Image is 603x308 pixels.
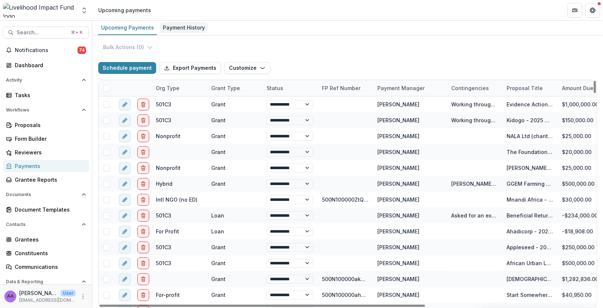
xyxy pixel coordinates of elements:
[451,180,498,188] div: [PERSON_NAME] working w/ [PERSON_NAME] on what account to send to
[6,78,79,83] span: Activity
[19,289,58,297] p: [PERSON_NAME]
[373,80,447,96] div: Payment Manager
[19,297,76,304] p: [EMAIL_ADDRESS][DOMAIN_NAME]
[373,84,429,92] div: Payment Manager
[119,226,131,237] button: edit
[207,80,262,96] div: Grant Type
[15,91,83,99] div: Tasks
[447,80,502,96] div: Contingencies
[79,3,89,18] button: Open entity switcher
[3,189,89,201] button: Open Documents
[15,135,83,143] div: Form Builder
[156,116,171,124] div: 501C3
[137,99,149,110] button: delete
[137,146,149,158] button: delete
[159,62,221,74] button: Export Payments
[377,227,419,235] div: [PERSON_NAME]
[6,192,79,197] span: Documents
[211,164,226,172] div: Grant
[119,194,131,206] button: edit
[507,148,553,156] div: The Foundation for Child Health and Mental Health in [GEOGRAPHIC_DATA] and [GEOGRAPHIC_DATA] 2025
[69,28,84,37] div: ⌘ + K
[211,132,226,140] div: Grant
[3,203,89,216] a: Document Templates
[262,80,318,96] div: Status
[322,291,369,299] div: 500N100000ahHovIAE
[211,148,226,156] div: Grant
[119,273,131,285] button: edit
[119,162,131,174] button: edit
[156,100,171,108] div: 501C3
[3,104,89,116] button: Open Workflows
[15,61,83,69] div: Dashboard
[3,119,89,131] a: Proposals
[507,291,553,299] div: Start Somewhere - 2025 Grant - TwistBlock Automation Tool
[3,74,89,86] button: Open Activity
[507,196,553,203] div: Mnandi Africa - 2025 Fiscal Sponsorship Dovetail
[98,41,158,53] button: Bulk Actions (0)
[137,114,149,126] button: delete
[119,178,131,190] button: edit
[156,212,171,219] div: 501C3
[98,21,157,35] a: Upcoming Payments
[211,259,226,267] div: Grant
[3,160,89,172] a: Payments
[6,279,79,284] span: Data & Reporting
[377,291,419,299] div: [PERSON_NAME]
[211,275,226,283] div: Grant
[119,146,131,158] button: edit
[585,3,600,18] button: Get Help
[15,206,83,213] div: Document Templates
[3,44,89,56] button: Notifications74
[211,227,224,235] div: Loan
[156,180,172,188] div: Hybrid
[137,257,149,269] button: delete
[3,3,76,18] img: Livelihood Impact Fund logo
[17,30,66,36] span: Search...
[377,148,419,156] div: [PERSON_NAME]
[156,132,181,140] div: Nonprofit
[78,47,86,54] span: 74
[15,176,83,184] div: Grantee Reports
[61,290,76,297] p: User
[119,99,131,110] button: edit
[377,164,419,172] div: [PERSON_NAME]
[3,89,89,101] a: Tasks
[224,62,270,74] button: Customize
[262,84,288,92] div: Status
[507,227,553,235] div: Ahadicorp - 2024 Loan
[318,80,373,96] div: FP Ref Number
[156,243,171,251] div: 501C3
[3,27,89,38] button: Search...
[211,180,226,188] div: Grant
[3,59,89,71] a: Dashboard
[502,80,558,96] div: Proposal Title
[151,80,207,96] div: Org type
[507,275,553,283] div: [DEMOGRAPHIC_DATA] Council - 2025 WASH Program in [GEOGRAPHIC_DATA]
[507,164,553,172] div: [PERSON_NAME] World Disaster Relief 2025
[98,62,156,74] button: Schedule payment
[119,114,131,126] button: edit
[7,294,14,299] div: Aude Anquetil
[160,22,208,33] div: Payment History
[211,291,226,299] div: Grant
[3,146,89,158] a: Reviewers
[507,180,553,188] div: GGEM Farming - 2024-26 Grant
[137,210,149,222] button: delete
[558,84,598,92] div: Amount Due
[211,100,226,108] div: Grant
[377,100,419,108] div: [PERSON_NAME]
[207,84,244,92] div: Grant Type
[98,22,157,33] div: Upcoming Payments
[507,243,553,251] div: Appleseed - 2024-26 Grant - Lab & Fund
[15,162,83,170] div: Payments
[3,233,89,246] a: Grantees
[377,116,419,124] div: [PERSON_NAME]
[507,259,553,267] div: African Urban Lab - Secondary Cities - 2024-27 Grant
[119,130,131,142] button: edit
[3,219,89,230] button: Open Contacts
[156,227,179,235] div: For Profit
[3,133,89,145] a: Form Builder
